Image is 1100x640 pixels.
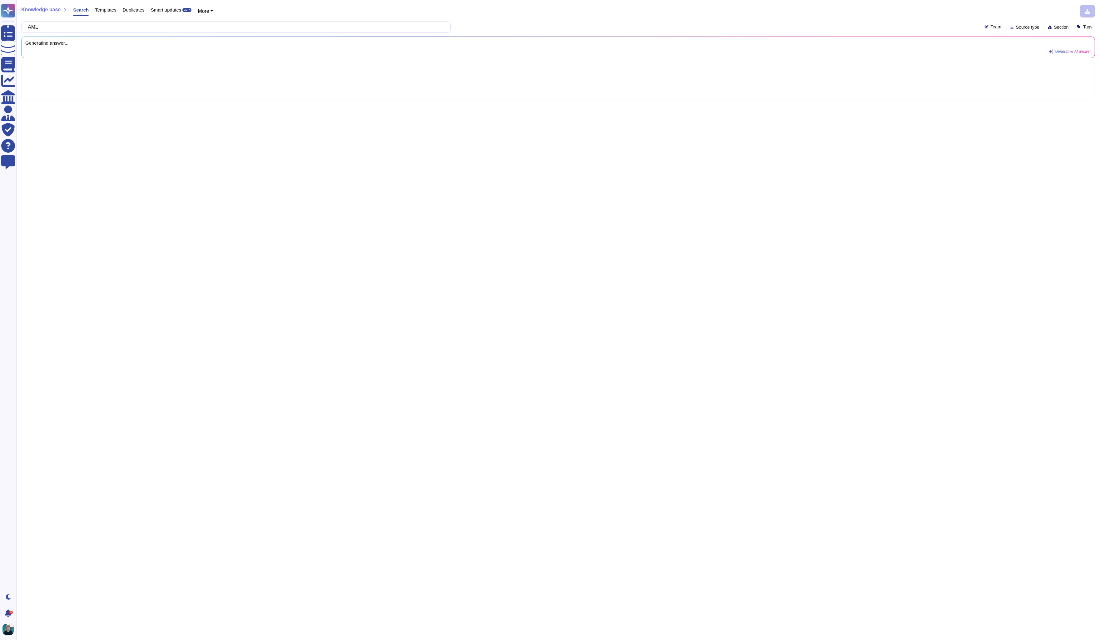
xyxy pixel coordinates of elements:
span: More [198,8,209,14]
span: Knowledge base [21,7,61,12]
button: user [1,623,18,636]
span: Duplicates [123,7,145,12]
span: Generative AI answer [1055,50,1091,53]
input: Search a question or template... [25,22,444,32]
span: Section [1054,25,1069,29]
span: Generating answer... [25,41,1091,45]
button: More [198,7,213,15]
div: BETA [182,8,191,12]
div: 9+ [9,611,13,614]
span: Smart updates [151,7,181,12]
span: Source type [1016,25,1039,29]
span: Templates [95,7,116,12]
span: Search [73,7,89,12]
span: Tags [1083,25,1093,29]
span: Team [991,25,1001,29]
img: user [2,624,14,635]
